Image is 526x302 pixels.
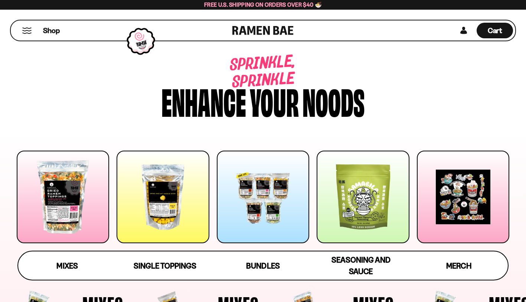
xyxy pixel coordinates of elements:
[246,261,280,270] span: Bundles
[303,83,365,118] div: noods
[43,23,60,38] a: Shop
[214,251,312,280] a: Bundles
[18,251,116,280] a: Mixes
[331,255,391,276] span: Seasoning and Sauce
[204,1,322,8] span: Free U.S. Shipping on Orders over $40 🍜
[410,251,508,280] a: Merch
[116,251,214,280] a: Single Toppings
[22,28,32,34] button: Mobile Menu Trigger
[43,26,60,36] span: Shop
[446,261,471,270] span: Merch
[134,261,196,270] span: Single Toppings
[56,261,78,270] span: Mixes
[312,251,410,280] a: Seasoning and Sauce
[250,83,299,118] div: your
[477,20,513,41] div: Cart
[488,26,502,35] span: Cart
[161,83,246,118] div: Enhance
